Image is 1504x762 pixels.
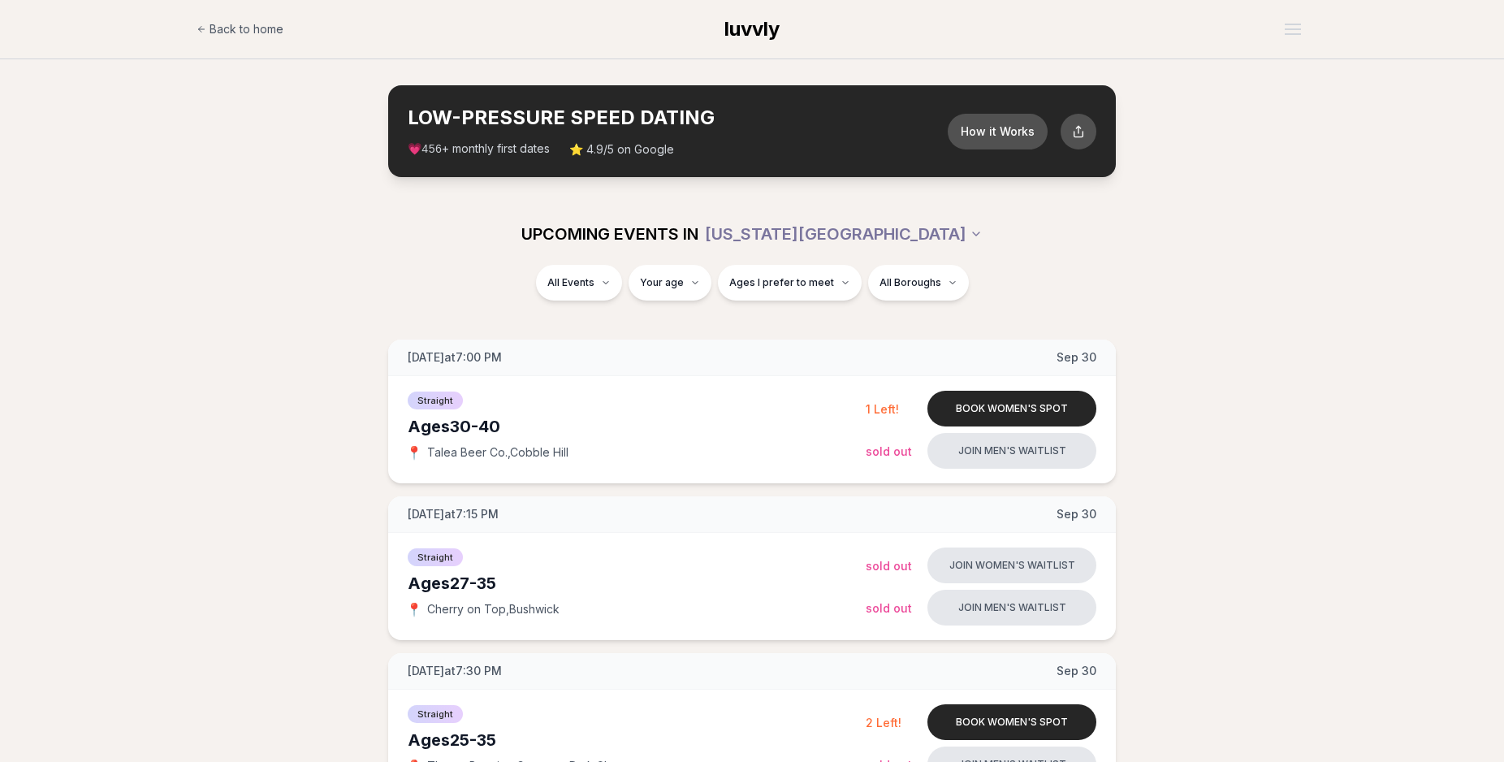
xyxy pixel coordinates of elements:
button: Ages I prefer to meet [718,265,862,301]
span: 456 [421,143,442,156]
button: Join men's waitlist [927,433,1096,469]
span: 💗 + monthly first dates [408,141,550,158]
button: Join women's waitlist [927,548,1096,583]
button: Book women's spot [927,391,1096,426]
button: Open menu [1278,17,1307,41]
span: Straight [408,705,463,723]
span: Cherry on Top , Bushwick [427,601,560,617]
span: 📍 [408,603,421,616]
span: 2 Left! [866,716,901,730]
button: Book women's spot [927,704,1096,740]
span: [DATE] at 7:15 PM [408,506,499,522]
span: Sold Out [866,444,912,458]
span: Your age [640,276,684,289]
span: Straight [408,548,463,566]
button: Your age [629,265,711,301]
a: Back to home [197,13,283,45]
span: [DATE] at 7:00 PM [408,349,502,366]
h2: LOW-PRESSURE SPEED DATING [408,105,948,131]
button: All Events [536,265,622,301]
span: Sold Out [866,559,912,573]
div: Ages 27-35 [408,572,866,595]
span: Sold Out [866,601,912,615]
span: 1 Left! [866,402,899,416]
div: Ages 25-35 [408,729,866,751]
span: [DATE] at 7:30 PM [408,663,502,679]
span: Back to home [210,21,283,37]
span: luvvly [724,17,780,41]
span: All Events [547,276,594,289]
button: All Boroughs [868,265,969,301]
span: Talea Beer Co. , Cobble Hill [427,444,568,461]
span: Sep 30 [1057,349,1096,366]
button: How it Works [948,114,1048,149]
button: [US_STATE][GEOGRAPHIC_DATA] [705,216,983,252]
span: ⭐ 4.9/5 on Google [569,141,674,158]
span: 📍 [408,446,421,459]
span: UPCOMING EVENTS IN [521,223,698,245]
span: All Boroughs [879,276,941,289]
button: Join men's waitlist [927,590,1096,626]
span: Ages I prefer to meet [729,276,834,289]
span: Straight [408,392,463,409]
a: luvvly [724,16,780,42]
div: Ages 30-40 [408,415,866,438]
span: Sep 30 [1057,663,1096,679]
span: Sep 30 [1057,506,1096,522]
